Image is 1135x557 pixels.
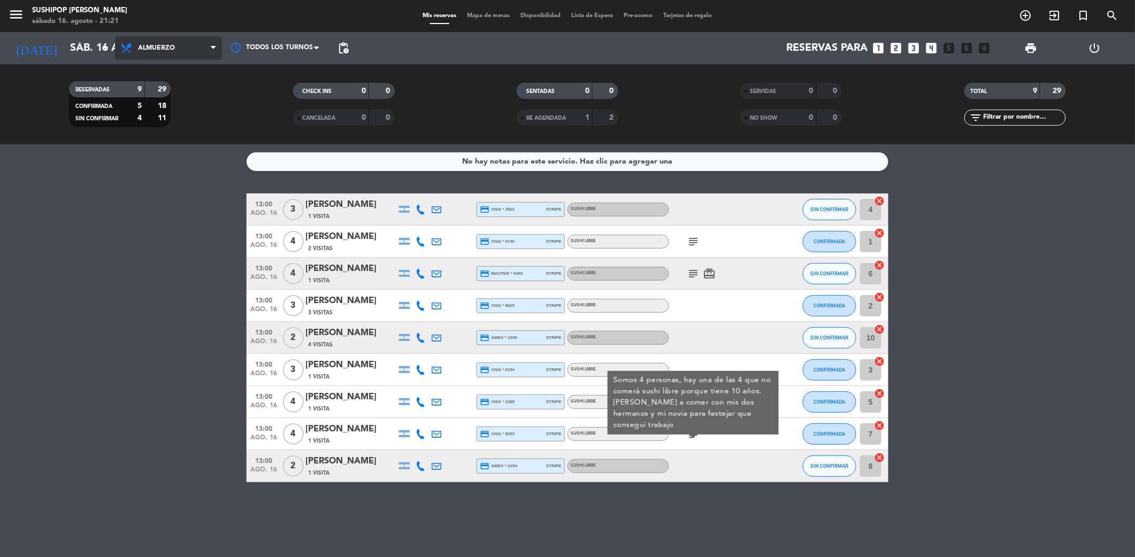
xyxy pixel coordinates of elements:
span: visa * 9253 [480,429,515,439]
i: search [1106,9,1119,22]
i: menu [8,6,24,22]
i: cancel [875,356,885,367]
span: Pre-acceso [619,13,658,19]
strong: 4 [137,114,142,122]
span: CONFIRMADA [75,104,112,109]
span: visa * 0746 [480,237,515,246]
strong: 5 [137,102,142,110]
strong: 0 [833,114,840,121]
span: master * 0490 [480,269,523,278]
i: turned_in_not [1077,9,1090,22]
span: visa * 6154 [480,365,515,375]
strong: 0 [585,87,589,95]
i: exit_to_app [1048,9,1061,22]
span: visa * 2502 [480,205,515,214]
i: credit_card [480,461,489,471]
button: CONFIRMADA [803,231,856,252]
span: CONFIRMADA [814,431,846,437]
i: cancel [875,420,885,431]
span: visa * 1285 [480,397,515,407]
span: RE AGENDADA [526,115,566,121]
span: 13:00 [250,293,277,306]
i: add_box [977,41,991,55]
span: stripe [546,238,562,245]
button: menu [8,6,24,26]
div: [PERSON_NAME] [305,326,396,340]
i: looks_4 [924,41,938,55]
span: ago. 16 [250,402,277,414]
i: credit_card [480,429,489,439]
span: 13:00 [250,390,277,402]
span: SIN CONFIRMAR [811,463,849,469]
i: cancel [875,388,885,399]
span: SUSHI LIBRE [571,367,596,372]
span: stripe [546,302,562,309]
span: SUSHI LIBRE [571,399,596,404]
span: 3 [283,199,304,220]
div: No hay notas para este servicio. Haz clic para agregar una [463,156,673,168]
div: Sushipop [PERSON_NAME] [32,5,127,16]
span: 13:00 [250,422,277,434]
i: card_giftcard [703,267,716,280]
span: 1 Visita [308,469,329,477]
button: SIN CONFIRMAR [803,455,856,477]
span: stripe [546,366,562,373]
span: RESERVADAS [75,87,110,92]
strong: 0 [386,114,392,121]
button: CONFIRMADA [803,359,856,381]
span: 1 Visita [308,437,329,445]
div: [PERSON_NAME] [305,390,396,404]
button: CONFIRMADA [803,391,856,413]
span: 1 Visita [308,405,329,413]
i: credit_card [480,365,489,375]
span: NO SHOW [750,115,777,121]
span: Tarjetas de regalo [658,13,718,19]
strong: 29 [1053,87,1063,95]
i: [DATE] [8,36,65,60]
i: credit_card [480,301,489,311]
strong: 1 [585,114,589,121]
i: credit_card [480,333,489,343]
span: CONFIRMADA [814,367,846,373]
span: Mis reservas [418,13,462,19]
div: Somos 4 personas, hay una de las 4 que no comerá sushi libre porque tiene 10 años. [PERSON_NAME] ... [613,375,773,431]
span: 2 Visitas [308,244,333,253]
div: [PERSON_NAME] [305,262,396,276]
span: 3 Visitas [308,308,333,317]
span: SUSHI LIBRE [571,335,596,339]
span: SIN CONFIRMAR [75,116,118,121]
span: SUSHI LIBRE [571,207,596,211]
span: 4 [283,231,304,252]
strong: 2 [610,114,616,121]
span: print [1024,42,1037,55]
span: SUSHI LIBRE [571,303,596,307]
span: 4 [283,263,304,284]
span: stripe [546,206,562,213]
strong: 0 [610,87,616,95]
span: visa * 8825 [480,301,515,311]
span: 1 Visita [308,212,329,221]
span: ago. 16 [250,466,277,478]
button: CONFIRMADA [803,423,856,445]
button: SIN CONFIRMAR [803,263,856,284]
span: 13:00 [250,454,277,466]
i: cancel [875,228,885,238]
strong: 0 [833,87,840,95]
strong: 0 [362,114,366,121]
i: looks_two [889,41,903,55]
strong: 0 [809,114,814,121]
span: Disponibilidad [516,13,566,19]
strong: 18 [158,102,168,110]
i: subject [687,235,700,248]
span: amex * 1054 [480,461,517,471]
input: Filtrar por nombre... [983,112,1065,123]
span: 2 [283,327,304,349]
i: credit_card [480,269,489,278]
span: 3 [283,295,304,316]
span: 1 Visita [308,276,329,285]
button: SIN CONFIRMAR [803,327,856,349]
span: SENTADAS [526,89,555,94]
strong: 29 [158,86,168,93]
span: Almuerzo [138,44,175,52]
i: cancel [875,324,885,335]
